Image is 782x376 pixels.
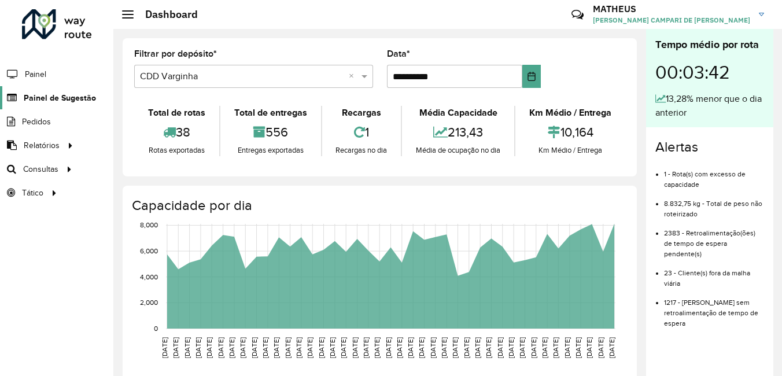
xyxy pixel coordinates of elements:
[205,337,213,358] text: [DATE]
[272,337,280,358] text: [DATE]
[194,337,202,358] text: [DATE]
[585,337,593,358] text: [DATE]
[137,106,216,120] div: Total de rotas
[161,337,168,358] text: [DATE]
[496,337,504,358] text: [DATE]
[239,337,246,358] text: [DATE]
[137,120,216,145] div: 38
[597,337,604,358] text: [DATE]
[325,106,399,120] div: Recargas
[132,197,625,214] h4: Capacidade por dia
[518,120,622,145] div: 10,164
[362,337,370,358] text: [DATE]
[349,69,359,83] span: Clear all
[134,47,217,61] label: Filtrar por depósito
[552,337,559,358] text: [DATE]
[140,299,158,307] text: 2,000
[325,145,399,156] div: Recargas no dia
[183,337,191,358] text: [DATE]
[530,337,537,358] text: [DATE]
[387,47,410,61] label: Data
[223,120,318,145] div: 556
[664,259,764,289] li: 23 - Cliente(s) fora da malha viária
[405,106,511,120] div: Média Capacidade
[664,160,764,190] li: 1 - Rota(s) com excesso de capacidade
[440,337,448,358] text: [DATE]
[541,337,548,358] text: [DATE]
[295,337,303,358] text: [DATE]
[250,337,258,358] text: [DATE]
[217,337,224,358] text: [DATE]
[518,337,526,358] text: [DATE]
[474,337,481,358] text: [DATE]
[340,337,347,358] text: [DATE]
[522,65,541,88] button: Choose Date
[451,337,459,358] text: [DATE]
[664,190,764,219] li: 8.832,75 kg - Total de peso não roteirizado
[593,15,750,25] span: [PERSON_NAME] CAMPARI DE [PERSON_NAME]
[655,53,764,92] div: 00:03:42
[655,139,764,156] h4: Alertas
[137,145,216,156] div: Rotas exportadas
[655,37,764,53] div: Tempo médio por rota
[563,337,571,358] text: [DATE]
[664,289,764,329] li: 1217 - [PERSON_NAME] sem retroalimentação de tempo de espera
[664,219,764,259] li: 2383 - Retroalimentação(ões) de tempo de espera pendente(s)
[373,337,381,358] text: [DATE]
[154,325,158,332] text: 0
[574,337,582,358] text: [DATE]
[22,116,51,128] span: Pedidos
[22,187,43,199] span: Tático
[405,120,511,145] div: 213,43
[485,337,492,358] text: [DATE]
[140,247,158,255] text: 6,000
[507,337,515,358] text: [DATE]
[134,8,198,21] h2: Dashboard
[463,337,470,358] text: [DATE]
[396,337,403,358] text: [DATE]
[593,3,750,14] h3: MATHEUS
[140,273,158,281] text: 4,000
[405,145,511,156] div: Média de ocupação no dia
[24,139,60,152] span: Relatórios
[25,68,46,80] span: Painel
[172,337,179,358] text: [DATE]
[223,145,318,156] div: Entregas exportadas
[385,337,392,358] text: [DATE]
[329,337,336,358] text: [DATE]
[518,145,622,156] div: Km Médio / Entrega
[223,106,318,120] div: Total de entregas
[325,120,399,145] div: 1
[655,92,764,120] div: 13,28% menor que o dia anterior
[418,337,425,358] text: [DATE]
[284,337,292,358] text: [DATE]
[306,337,313,358] text: [DATE]
[608,337,615,358] text: [DATE]
[261,337,269,358] text: [DATE]
[318,337,325,358] text: [DATE]
[407,337,414,358] text: [DATE]
[24,92,96,104] span: Painel de Sugestão
[23,163,58,175] span: Consultas
[429,337,437,358] text: [DATE]
[518,106,622,120] div: Km Médio / Entrega
[228,337,235,358] text: [DATE]
[140,222,158,229] text: 8,000
[565,2,590,27] a: Contato Rápido
[351,337,359,358] text: [DATE]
